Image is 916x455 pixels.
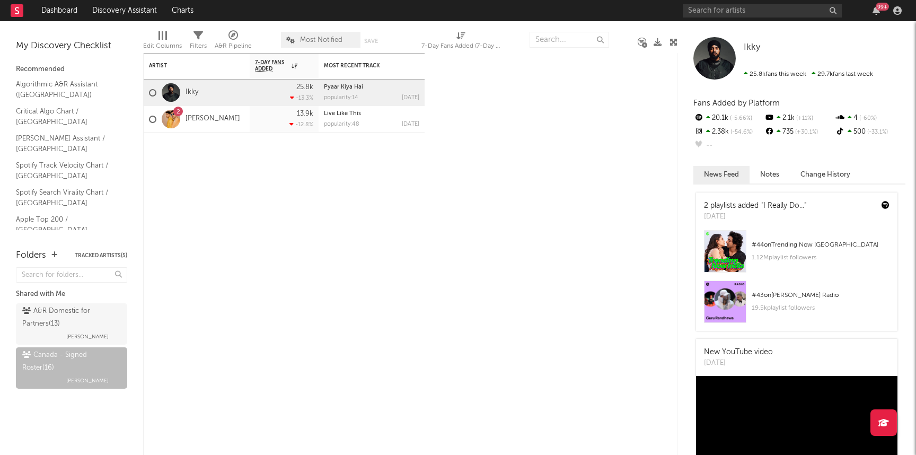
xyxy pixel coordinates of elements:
[704,212,806,222] div: [DATE]
[215,40,252,52] div: A&R Pipeline
[16,78,117,100] a: Algorithmic A&R Assistant ([GEOGRAPHIC_DATA])
[752,302,889,314] div: 19.5k playlist followers
[16,63,127,76] div: Recommended
[693,111,764,125] div: 20.1k
[876,3,889,11] div: 99 +
[324,111,361,117] a: Live Like This
[752,289,889,302] div: # 43 on [PERSON_NAME] Radio
[16,133,117,154] a: [PERSON_NAME] Assistant / [GEOGRAPHIC_DATA]
[16,106,117,127] a: Critical Algo Chart / [GEOGRAPHIC_DATA]
[300,37,342,43] span: Most Notified
[22,305,118,330] div: A&R Domestic for Partners ( 13 )
[16,160,117,181] a: Spotify Track Velocity Chart / [GEOGRAPHIC_DATA]
[16,249,46,262] div: Folders
[190,27,207,57] div: Filters
[693,139,764,153] div: --
[16,347,127,389] a: Canada - Signed Roster(16)[PERSON_NAME]
[764,111,834,125] div: 2.1k
[744,71,806,77] span: 25.8k fans this week
[186,115,240,124] a: [PERSON_NAME]
[324,111,419,117] div: Live Like This
[149,63,228,69] div: Artist
[744,71,873,77] span: 29.7k fans last week
[16,267,127,283] input: Search for folders...
[744,42,760,53] a: Ikky
[16,40,127,52] div: My Discovery Checklist
[66,330,109,343] span: [PERSON_NAME]
[421,40,501,52] div: 7-Day Fans Added (7-Day Fans Added)
[729,129,753,135] span: -54.6 %
[858,116,877,121] span: -60 %
[75,253,127,258] button: Tracked Artists(5)
[693,99,780,107] span: Fans Added by Platform
[530,32,609,48] input: Search...
[16,214,117,235] a: Apple Top 200 / [GEOGRAPHIC_DATA]
[215,27,252,57] div: A&R Pipeline
[66,374,109,387] span: [PERSON_NAME]
[324,84,363,90] a: Pyaar Kiya Hai
[795,116,813,121] span: +11 %
[16,288,127,301] div: Shared with Me
[324,121,359,127] div: popularity: 48
[790,166,861,183] button: Change History
[704,358,773,369] div: [DATE]
[683,4,842,17] input: Search for artists
[761,202,806,209] a: "I Really Do..."
[290,94,313,101] div: -13.3 %
[764,125,834,139] div: 735
[364,38,378,44] button: Save
[693,166,750,183] button: News Feed
[22,349,118,374] div: Canada - Signed Roster ( 16 )
[402,95,419,101] div: [DATE]
[696,230,897,281] a: #44onTrending Now [GEOGRAPHIC_DATA]1.12Mplaylist followers
[324,84,419,90] div: Pyaar Kiya Hai
[835,125,905,139] div: 500
[728,116,752,121] span: -5.66 %
[704,200,806,212] div: 2 playlists added
[696,281,897,331] a: #43on[PERSON_NAME] Radio19.5kplaylist followers
[421,27,501,57] div: 7-Day Fans Added (7-Day Fans Added)
[693,125,764,139] div: 2.38k
[752,251,889,264] div: 1.12M playlist followers
[794,129,818,135] span: +30.1 %
[16,303,127,345] a: A&R Domestic for Partners(13)[PERSON_NAME]
[324,95,358,101] div: popularity: 14
[752,239,889,251] div: # 44 on Trending Now [GEOGRAPHIC_DATA]
[255,59,289,72] span: 7-Day Fans Added
[143,40,182,52] div: Edit Columns
[873,6,880,15] button: 99+
[190,40,207,52] div: Filters
[16,187,117,208] a: Spotify Search Virality Chart / [GEOGRAPHIC_DATA]
[143,27,182,57] div: Edit Columns
[866,129,888,135] span: -33.1 %
[750,166,790,183] button: Notes
[704,347,773,358] div: New YouTube video
[297,110,313,117] div: 13.9k
[402,121,419,127] div: [DATE]
[835,111,905,125] div: 4
[289,121,313,128] div: -12.8 %
[186,88,198,97] a: Ikky
[296,84,313,91] div: 25.8k
[744,43,760,52] span: Ikky
[324,63,403,69] div: Most Recent Track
